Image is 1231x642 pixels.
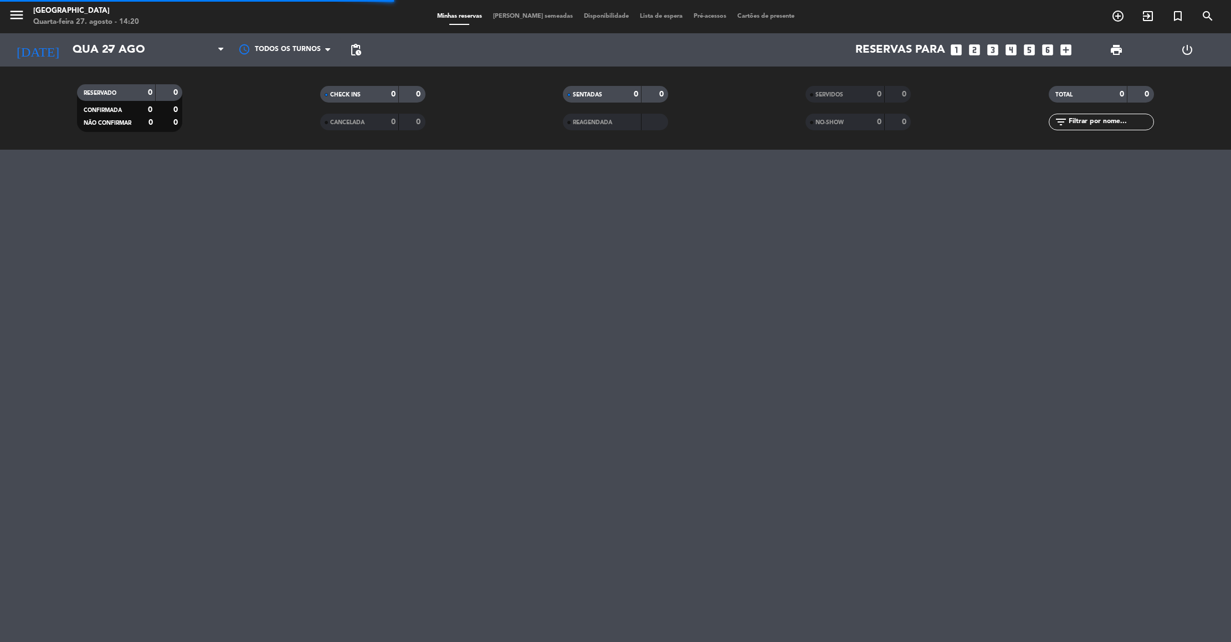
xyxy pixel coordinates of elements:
[902,118,909,126] strong: 0
[986,43,1000,57] i: looks_3
[84,90,116,96] span: RESERVADO
[33,17,139,28] div: Quarta-feira 27. agosto - 14:20
[855,43,945,57] span: Reservas para
[1145,90,1151,98] strong: 0
[349,43,362,57] span: pending_actions
[573,120,612,125] span: REAGENDADA
[432,13,488,19] span: Minhas reservas
[1193,7,1223,26] span: PESQUISA
[1152,33,1223,67] div: LOG OUT
[967,43,982,57] i: looks_two
[1163,7,1193,26] span: Reserva especial
[103,43,116,57] i: arrow_drop_down
[33,6,139,17] div: [GEOGRAPHIC_DATA]
[1120,90,1124,98] strong: 0
[488,13,578,19] span: [PERSON_NAME] semeadas
[416,90,423,98] strong: 0
[877,118,881,126] strong: 0
[173,119,180,126] strong: 0
[1111,9,1125,23] i: add_circle_outline
[578,13,634,19] span: Disponibilidade
[416,118,423,126] strong: 0
[634,13,688,19] span: Lista de espera
[1171,9,1184,23] i: turned_in_not
[1181,43,1194,57] i: power_settings_new
[1054,115,1068,129] i: filter_list
[1040,43,1055,57] i: looks_6
[815,120,844,125] span: NO-SHOW
[391,118,396,126] strong: 0
[8,7,25,27] button: menu
[902,90,909,98] strong: 0
[634,90,638,98] strong: 0
[330,92,361,98] span: CHECK INS
[173,106,180,114] strong: 0
[8,38,67,62] i: [DATE]
[391,90,396,98] strong: 0
[949,43,963,57] i: looks_one
[1201,9,1214,23] i: search
[8,7,25,23] i: menu
[1022,43,1037,57] i: looks_5
[688,13,732,19] span: Pré-acessos
[1055,92,1073,98] span: TOTAL
[173,89,180,96] strong: 0
[84,120,131,126] span: NÃO CONFIRMAR
[732,13,800,19] span: Cartões de presente
[84,108,122,113] span: CONFIRMADA
[877,90,881,98] strong: 0
[148,89,152,96] strong: 0
[573,92,602,98] span: SENTADAS
[815,92,843,98] span: SERVIDOS
[1141,9,1155,23] i: exit_to_app
[148,106,152,114] strong: 0
[1110,43,1123,57] span: print
[330,120,365,125] span: CANCELADA
[1133,7,1163,26] span: WALK IN
[1103,7,1133,26] span: RESERVAR MESA
[148,119,153,126] strong: 0
[1059,43,1073,57] i: add_box
[659,90,666,98] strong: 0
[1068,116,1153,128] input: Filtrar por nome...
[1004,43,1018,57] i: looks_4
